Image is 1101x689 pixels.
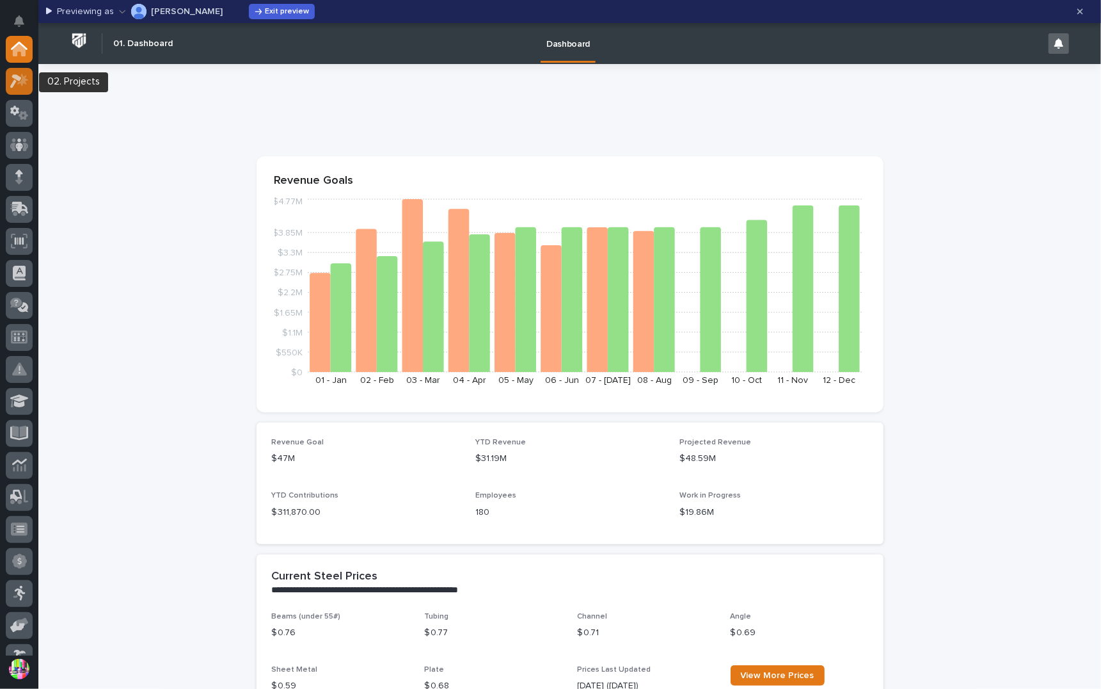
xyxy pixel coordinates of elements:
span: [PERSON_NAME] [40,274,104,284]
a: 🔗Onboarding Call [75,156,168,179]
a: Dashboard [541,23,596,61]
p: 180 [475,506,664,519]
span: Onboarding Call [93,161,163,174]
tspan: $2.75M [273,268,303,277]
text: 12 - Dec [823,376,855,385]
p: $ 311,870.00 [272,506,461,519]
p: Revenue Goals [274,174,866,188]
p: $ 0.69 [731,626,868,640]
span: View More Prices [741,671,814,680]
div: 🔗 [80,163,90,173]
tspan: $2.2M [278,288,303,297]
img: 4614488137333_bcb353cd0bb836b1afe7_72.png [27,198,50,221]
span: Tubing [425,613,449,620]
span: • [106,309,111,319]
a: Powered byPylon [90,337,155,347]
tspan: $0 [291,368,303,377]
div: We're offline, we will be back soon! [58,211,193,221]
a: Workspace Logo [64,22,94,65]
text: 07 - [DATE] [585,376,631,385]
img: Brittany Wendell [13,296,33,317]
span: Beams (under 55#) [272,613,341,620]
p: $ 0.77 [425,626,562,640]
a: View More Prices [731,665,825,686]
span: Projected Revenue [679,439,751,446]
div: Notifications [16,15,33,36]
span: Sheet Metal [272,666,318,674]
span: Employees [475,492,516,499]
img: 1736555164131-43832dd5-751b-4058-ba23-39d91318e5a0 [13,198,36,221]
p: Dashboard [546,23,590,50]
span: Plate [425,666,445,674]
text: 09 - Sep [683,376,718,385]
img: Workspace Logo [67,29,91,53]
text: 02 - Feb [360,376,394,385]
text: 03 - Mar [406,376,440,385]
span: YTD Revenue [475,439,526,446]
span: [DATE] [113,274,139,284]
tspan: $3.85M [273,229,303,238]
tspan: $1.1M [282,328,303,337]
div: Past conversations [13,242,86,252]
text: 01 - Jan [315,376,346,385]
button: Start new chat [218,202,233,217]
span: Help Docs [26,161,70,174]
p: $ 0.71 [578,626,715,640]
span: • [106,274,111,284]
h2: Current Steel Prices [272,570,378,584]
text: 11 - Nov [777,376,808,385]
p: $ 0.76 [272,626,409,640]
p: Previewing as [57,6,114,17]
div: Start new chat [58,198,210,211]
span: YTD Contributions [272,492,339,499]
span: [PERSON_NAME] [40,309,104,319]
text: 08 - Aug [637,376,671,385]
p: $48.59M [679,452,868,466]
tspan: $4.77M [273,197,303,206]
text: 06 - Jun [544,376,578,385]
span: Exit preview [265,8,310,15]
p: $31.19M [475,452,664,466]
p: How can we help? [13,71,233,92]
h2: 01. Dashboard [113,38,173,49]
span: Channel [578,613,608,620]
img: Brittany [13,262,33,282]
span: Revenue Goal [272,439,324,446]
tspan: $1.65M [274,308,303,317]
tspan: $550K [276,348,303,357]
text: 04 - Apr [453,376,486,385]
img: Stacker [13,12,38,38]
button: Notifications [6,8,33,35]
a: 📖Help Docs [8,156,75,179]
img: 1736555164131-43832dd5-751b-4058-ba23-39d91318e5a0 [26,275,36,285]
span: Angle [731,613,752,620]
img: 1736555164131-43832dd5-751b-4058-ba23-39d91318e5a0 [26,309,36,320]
p: Welcome 👋 [13,51,233,71]
p: $19.86M [679,506,868,519]
button: Spenser Yoder[PERSON_NAME] [119,1,223,22]
button: Exit preview [249,4,315,19]
div: 📖 [13,163,23,173]
button: users-avatar [6,656,33,683]
text: 05 - May [498,376,533,385]
p: [PERSON_NAME] [152,7,223,16]
span: Work in Progress [679,492,741,499]
tspan: $3.3M [278,248,303,257]
span: [DATE] [113,309,139,319]
p: $47M [272,452,461,466]
img: Spenser Yoder [131,4,147,19]
button: See all [198,239,233,255]
text: 10 - Oct [731,376,762,385]
span: Pylon [127,337,155,347]
span: Prices Last Updated [578,666,651,674]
